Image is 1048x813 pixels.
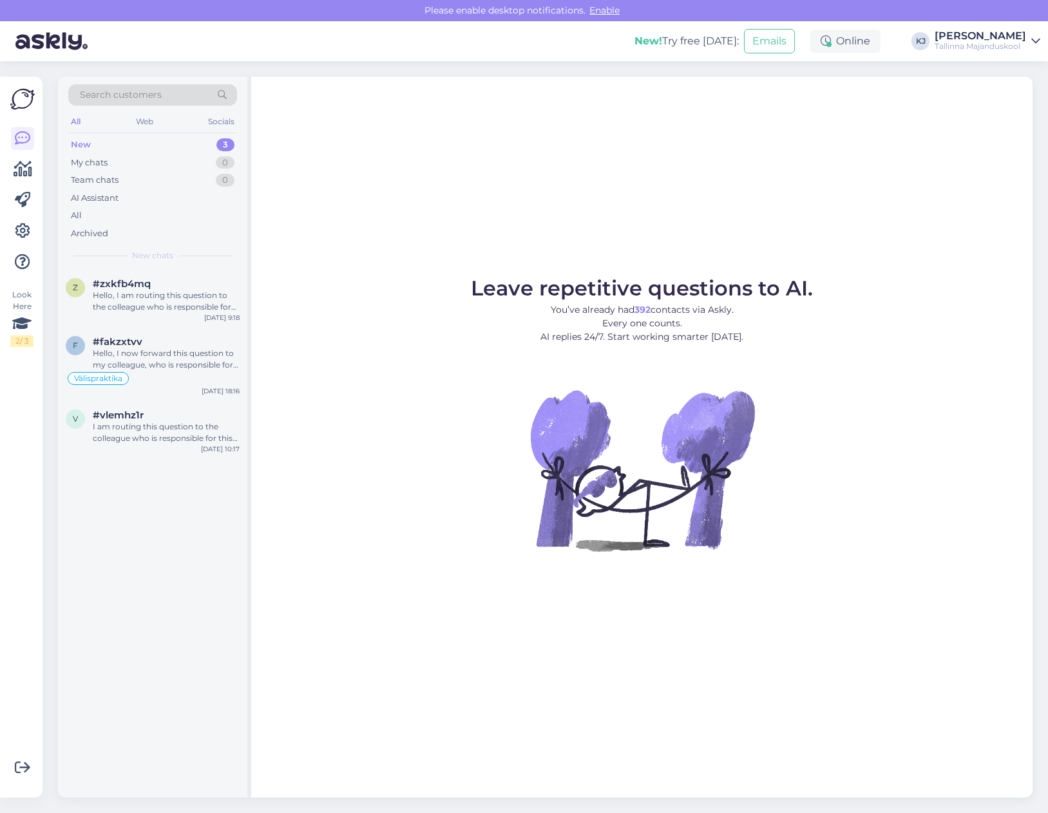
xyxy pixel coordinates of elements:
[201,444,240,454] div: [DATE] 10:17
[71,227,108,240] div: Archived
[935,31,1026,41] div: [PERSON_NAME]
[71,174,119,187] div: Team chats
[810,30,881,53] div: Online
[935,31,1040,51] a: [PERSON_NAME]Tallinna Majanduskool
[71,156,108,169] div: My chats
[93,278,151,290] span: #zxkfb4mq
[216,138,234,151] div: 3
[80,88,162,102] span: Search customers
[216,174,234,187] div: 0
[744,29,795,53] button: Emails
[10,289,33,347] div: Look Here
[202,386,240,396] div: [DATE] 18:16
[911,32,929,50] div: KJ
[133,113,156,130] div: Web
[93,409,144,421] span: #vlemhz1r
[216,156,234,169] div: 0
[73,283,78,292] span: z
[71,209,82,222] div: All
[471,276,813,301] span: Leave repetitive questions to AI.
[634,35,662,47] b: New!
[93,421,240,444] div: I am routing this question to the colleague who is responsible for this topic. The reply might ta...
[634,304,651,315] b: 392
[204,313,240,322] div: [DATE] 9:18
[526,354,758,586] img: No Chat active
[73,414,78,424] span: v
[93,290,240,313] div: Hello, I am routing this question to the colleague who is responsible for this topic. The reply m...
[10,87,35,111] img: Askly Logo
[205,113,237,130] div: Socials
[132,250,173,261] span: New chats
[93,336,142,348] span: #fakzxtvv
[471,303,813,344] p: You’ve already had contacts via Askly. Every one counts. AI replies 24/7. Start working smarter [...
[68,113,83,130] div: All
[634,33,739,49] div: Try free [DATE]:
[93,348,240,371] div: Hello, I now forward this question to my colleague, who is responsible for this. The reply will b...
[71,138,91,151] div: New
[74,375,122,382] span: Välispraktika
[73,341,78,350] span: f
[586,5,624,16] span: Enable
[71,192,119,205] div: AI Assistant
[935,41,1026,51] div: Tallinna Majanduskool
[10,335,33,347] div: 2 / 3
